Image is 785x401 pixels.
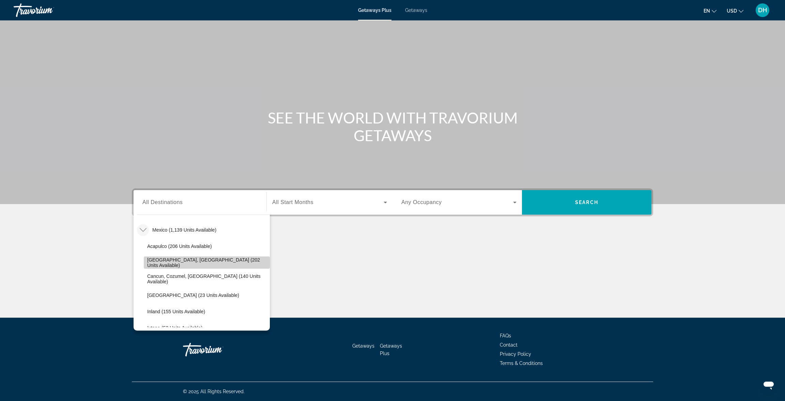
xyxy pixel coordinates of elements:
[144,273,270,285] button: Cancun, Cozumel, [GEOGRAPHIC_DATA] (140 units available)
[380,343,402,356] a: Getaways Plus
[727,6,743,16] button: Change currency
[401,199,442,205] span: Any Occupancy
[500,361,543,366] a: Terms & Conditions
[575,200,598,205] span: Search
[500,351,531,357] a: Privacy Policy
[405,7,427,13] a: Getaways
[500,342,518,348] a: Contact
[144,256,270,269] button: [GEOGRAPHIC_DATA], [GEOGRAPHIC_DATA] (202 units available)
[704,6,717,16] button: Change language
[142,199,183,205] span: All Destinations
[758,7,767,14] span: DH
[147,309,205,314] span: Inland (155 units available)
[727,8,737,14] span: USD
[149,224,220,236] button: Mexico (1,139 units available)
[265,109,520,144] h1: SEE THE WORLD WITH TRAVORIUM GETAWAYS
[704,8,710,14] span: en
[144,289,270,301] button: [GEOGRAPHIC_DATA] (23 units available)
[522,190,651,215] button: Search
[144,322,270,334] button: Ixtapa (52 units available)
[183,389,245,394] span: © 2025 All Rights Reserved.
[754,3,771,17] button: User Menu
[147,325,202,331] span: Ixtapa (52 units available)
[152,227,216,233] span: Mexico (1,139 units available)
[137,224,149,236] button: Toggle Mexico (1,139 units available)
[500,333,511,338] a: FAQs
[358,7,391,13] a: Getaways Plus
[14,1,82,19] a: Travorium
[134,190,651,215] div: Search widget
[144,305,270,318] button: Inland (155 units available)
[352,343,374,349] a: Getaways
[144,240,270,252] button: Acapulco (206 units available)
[147,293,239,298] span: [GEOGRAPHIC_DATA] (23 units available)
[147,257,266,268] span: [GEOGRAPHIC_DATA], [GEOGRAPHIC_DATA] (202 units available)
[147,273,266,284] span: Cancun, Cozumel, [GEOGRAPHIC_DATA] (140 units available)
[147,244,212,249] span: Acapulco (206 units available)
[183,339,251,360] a: Travorium
[272,199,313,205] span: All Start Months
[758,374,780,396] iframe: Button to launch messaging window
